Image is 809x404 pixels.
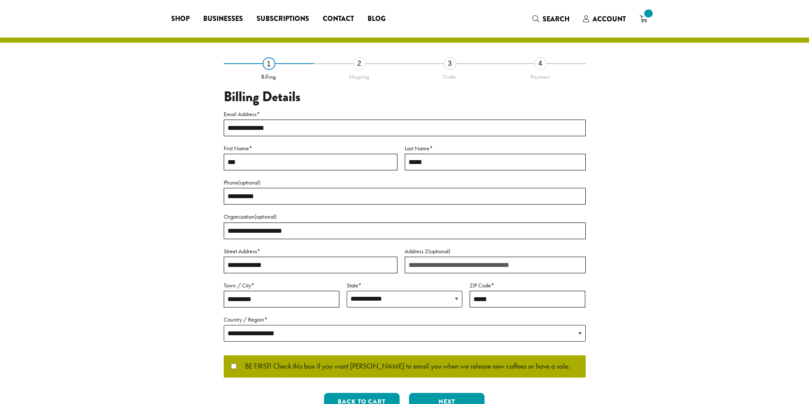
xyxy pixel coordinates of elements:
label: Email Address [224,109,586,120]
span: Account [593,14,626,24]
span: Subscriptions [257,14,309,24]
span: Contact [323,14,354,24]
label: ZIP Code [470,280,585,291]
div: Shipping [314,70,405,80]
label: Address 2 [405,246,586,257]
div: 3 [444,57,456,70]
span: Shop [171,14,190,24]
label: Organization [224,211,586,222]
div: Billing [224,70,314,80]
a: Contact [316,12,361,26]
a: Account [576,12,633,26]
span: Blog [368,14,386,24]
a: Shop [164,12,196,26]
span: Search [543,14,570,24]
a: Businesses [196,12,250,26]
label: Town / City [224,280,339,291]
a: Blog [361,12,392,26]
span: (optional) [254,213,277,220]
label: Street Address [224,246,397,257]
span: Businesses [203,14,243,24]
div: 4 [534,57,547,70]
span: (optional) [428,247,450,255]
div: Payment [495,70,586,80]
label: First Name [224,143,397,154]
label: Last Name [405,143,586,154]
span: BE FIRST! Check this box if you want [PERSON_NAME] to email you when we release new coffees or ha... [237,363,570,370]
h3: Billing Details [224,89,586,105]
label: State [347,280,462,291]
div: 2 [353,57,366,70]
input: BE FIRST! Check this box if you want [PERSON_NAME] to email you when we release new coffees or ha... [231,363,237,369]
a: Search [526,12,576,26]
span: (optional) [238,179,260,186]
div: Order [405,70,495,80]
div: 1 [263,57,275,70]
a: Subscriptions [250,12,316,26]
